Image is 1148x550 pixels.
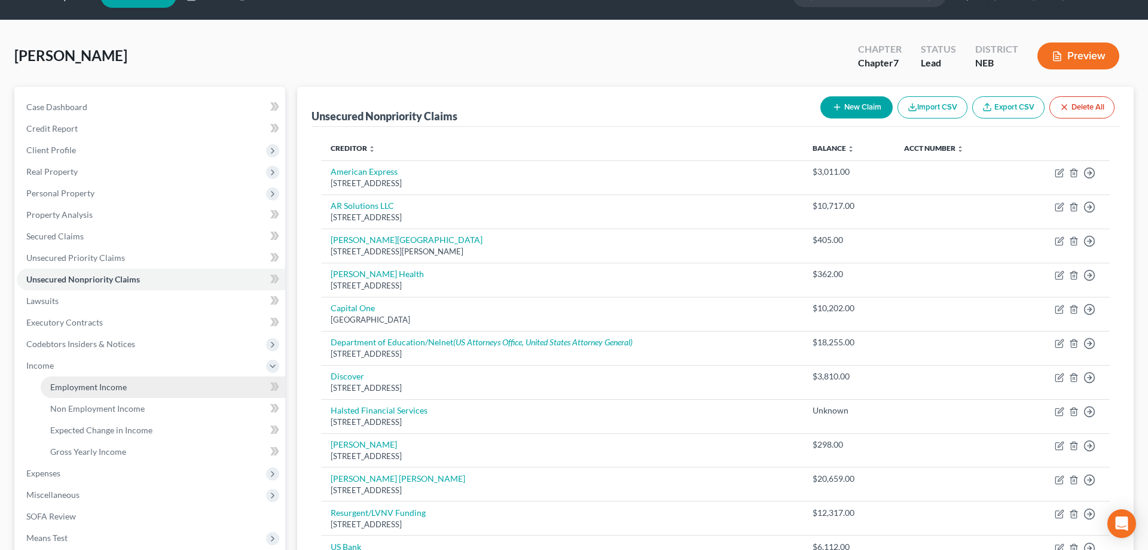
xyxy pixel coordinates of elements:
[331,519,793,530] div: [STREET_ADDRESS]
[331,417,793,428] div: [STREET_ADDRESS]
[847,145,854,153] i: unfold_more
[331,303,375,313] a: Capital One
[331,439,397,449] a: [PERSON_NAME]
[813,370,885,382] div: $3,810.00
[26,145,76,155] span: Client Profile
[813,166,885,178] div: $3,011.00
[26,102,87,112] span: Case Dashboard
[331,212,793,223] div: [STREET_ADDRESS]
[26,490,80,500] span: Miscellaneous
[331,485,793,496] div: [STREET_ADDRESS]
[41,398,285,420] a: Non Employment Income
[858,56,902,70] div: Chapter
[331,473,465,484] a: [PERSON_NAME] [PERSON_NAME]
[921,56,956,70] div: Lead
[331,269,424,279] a: [PERSON_NAME] Health
[972,96,1045,118] a: Export CSV
[331,451,793,462] div: [STREET_ADDRESS]
[331,246,793,257] div: [STREET_ADDRESS][PERSON_NAME]
[26,188,94,198] span: Personal Property
[26,123,78,133] span: Credit Report
[813,268,885,280] div: $362.00
[904,144,964,153] a: Acct Number unfold_more
[813,439,885,451] div: $298.00
[50,425,152,435] span: Expected Change in Income
[41,441,285,463] a: Gross Yearly Income
[331,382,793,394] div: [STREET_ADDRESS]
[453,337,633,347] i: (US Attorneys Office, United States Attorney General)
[331,144,375,153] a: Creditor unfold_more
[26,317,103,327] span: Executory Contracts
[331,178,793,189] div: [STREET_ADDRESS]
[813,234,885,246] div: $405.00
[893,57,899,68] span: 7
[17,269,285,290] a: Unsecured Nonpriority Claims
[26,511,76,521] span: SOFA Review
[17,506,285,527] a: SOFA Review
[50,446,126,457] span: Gross Yearly Income
[921,42,956,56] div: Status
[813,336,885,348] div: $18,255.00
[331,200,394,211] a: AR Solutions LLC
[331,166,398,177] a: American Express
[813,507,885,519] div: $12,317.00
[41,376,285,398] a: Employment Income
[368,145,375,153] i: unfold_more
[26,274,140,284] span: Unsecured Nonpriority Claims
[813,473,885,485] div: $20,659.00
[17,96,285,118] a: Case Dashboard
[331,235,483,245] a: [PERSON_NAME][GEOGRAPHIC_DATA]
[26,253,125,263] span: Unsecured Priority Claims
[17,118,285,139] a: Credit Report
[41,420,285,441] a: Expected Change in Income
[813,144,854,153] a: Balance unfold_more
[331,337,633,347] a: Department of Education/Nelnet(US Attorneys Office, United States Attorney General)
[26,468,60,478] span: Expenses
[957,145,964,153] i: unfold_more
[331,314,793,326] div: [GEOGRAPHIC_DATA]
[50,403,145,414] span: Non Employment Income
[26,339,135,349] span: Codebtors Insiders & Notices
[26,533,68,543] span: Means Test
[17,247,285,269] a: Unsecured Priority Claims
[26,360,54,370] span: Income
[1037,42,1119,69] button: Preview
[975,42,1018,56] div: District
[331,508,426,518] a: Resurgent/LVNV Funding
[813,405,885,417] div: Unknown
[331,405,428,415] a: Halsted Financial Services
[26,296,59,306] span: Lawsuits
[14,47,127,64] span: [PERSON_NAME]
[17,290,285,312] a: Lawsuits
[17,312,285,333] a: Executory Contracts
[975,56,1018,70] div: NEB
[331,280,793,291] div: [STREET_ADDRESS]
[813,302,885,314] div: $10,202.00
[331,371,364,381] a: Discover
[17,226,285,247] a: Secured Claims
[897,96,967,118] button: Import CSV
[50,382,127,392] span: Employment Income
[1049,96,1115,118] button: Delete All
[26,166,78,177] span: Real Property
[820,96,893,118] button: New Claim
[1107,509,1136,538] div: Open Intercom Messenger
[26,209,93,220] span: Property Analysis
[813,200,885,212] div: $10,717.00
[26,231,84,241] span: Secured Claims
[858,42,902,56] div: Chapter
[312,109,457,123] div: Unsecured Nonpriority Claims
[331,348,793,360] div: [STREET_ADDRESS]
[17,204,285,226] a: Property Analysis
